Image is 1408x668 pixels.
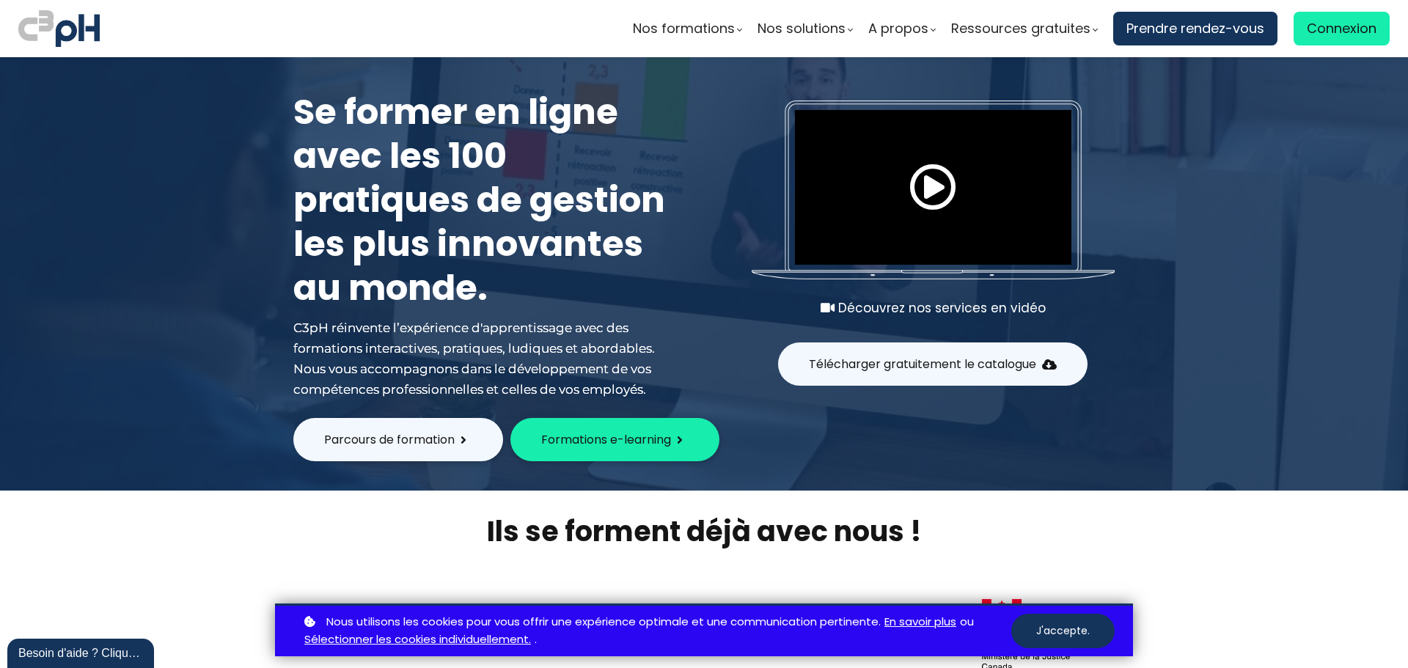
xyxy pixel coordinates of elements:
[1113,12,1277,45] a: Prendre rendez-vous
[18,7,100,50] img: logo C3PH
[951,18,1090,40] span: Ressources gratuites
[884,613,956,631] a: En savoir plus
[1307,18,1376,40] span: Connexion
[304,631,531,649] a: Sélectionner les cookies individuellement.
[510,418,719,461] button: Formations e-learning
[293,418,503,461] button: Parcours de formation
[293,318,675,400] div: C3pH réinvente l’expérience d'apprentissage avec des formations interactives, pratiques, ludiques...
[809,355,1036,373] span: Télécharger gratuitement le catalogue
[1294,12,1390,45] a: Connexion
[1126,18,1264,40] span: Prendre rendez-vous
[758,18,846,40] span: Nos solutions
[778,342,1088,386] button: Télécharger gratuitement le catalogue
[7,636,157,668] iframe: chat widget
[275,513,1133,550] h2: Ils se forment déjà avec nous !
[326,613,881,631] span: Nous utilisons les cookies pour vous offrir une expérience optimale et une communication pertinente.
[324,430,455,449] span: Parcours de formation
[293,90,675,310] h1: Se former en ligne avec les 100 pratiques de gestion les plus innovantes au monde.
[1011,614,1115,648] button: J'accepte.
[301,613,1011,650] p: ou .
[541,430,671,449] span: Formations e-learning
[752,298,1115,318] div: Découvrez nos services en vidéo
[868,18,928,40] span: A propos
[633,18,735,40] span: Nos formations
